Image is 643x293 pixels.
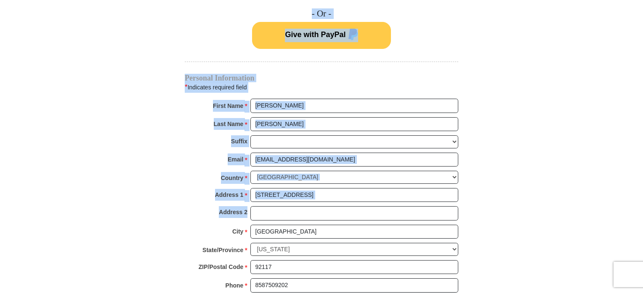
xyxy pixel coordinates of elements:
strong: Email [228,153,243,165]
strong: State/Province [202,244,243,256]
strong: Suffix [231,135,247,147]
strong: Address 2 [219,206,247,218]
img: paypal [346,29,358,42]
strong: First Name [213,100,243,112]
strong: Address 1 [215,189,244,201]
strong: Last Name [214,118,244,130]
h4: Personal Information [185,75,458,81]
div: Indicates required field [185,82,458,93]
strong: Phone [226,280,244,291]
strong: City [232,226,243,237]
span: Give with PayPal [285,30,345,39]
h4: - Or - [185,8,458,19]
strong: ZIP/Postal Code [199,261,244,273]
strong: Country [221,172,244,184]
button: Give with PayPal [252,22,391,49]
